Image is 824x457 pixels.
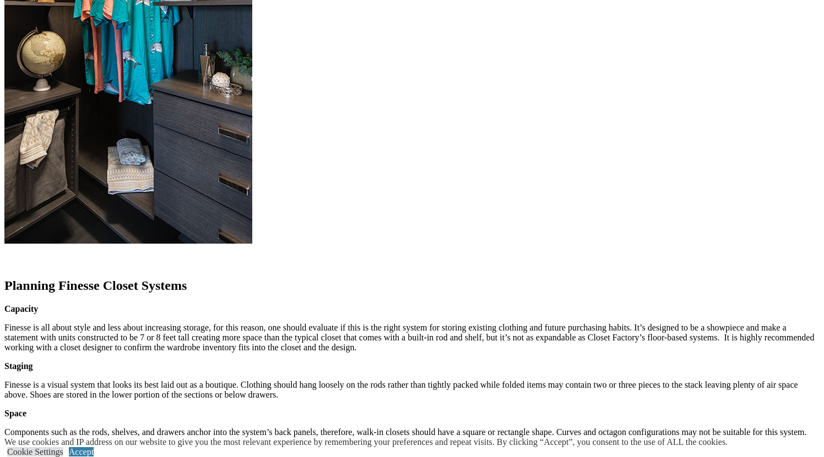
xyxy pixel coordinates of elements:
p: Finesse is a visual system that looks its best laid out as a boutique. Clothing should hang loose... [4,380,820,400]
a: Cookie Settings [7,447,63,456]
p: Finesse is all about style and less about increasing storage, for this reason, one should evaluat... [4,323,820,353]
strong: Staging [4,361,33,371]
strong: Space [4,409,26,418]
h2: Planning Finesse Closet Systems [4,278,820,293]
strong: Capacity [4,304,38,313]
p: Components such as the rods, shelves, and drawers anchor into the system’s back panels, therefore... [4,427,820,447]
a: Accept [69,447,94,456]
div: We use cookies and IP address on our website to give you the most relevant experience by remember... [4,437,728,447]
